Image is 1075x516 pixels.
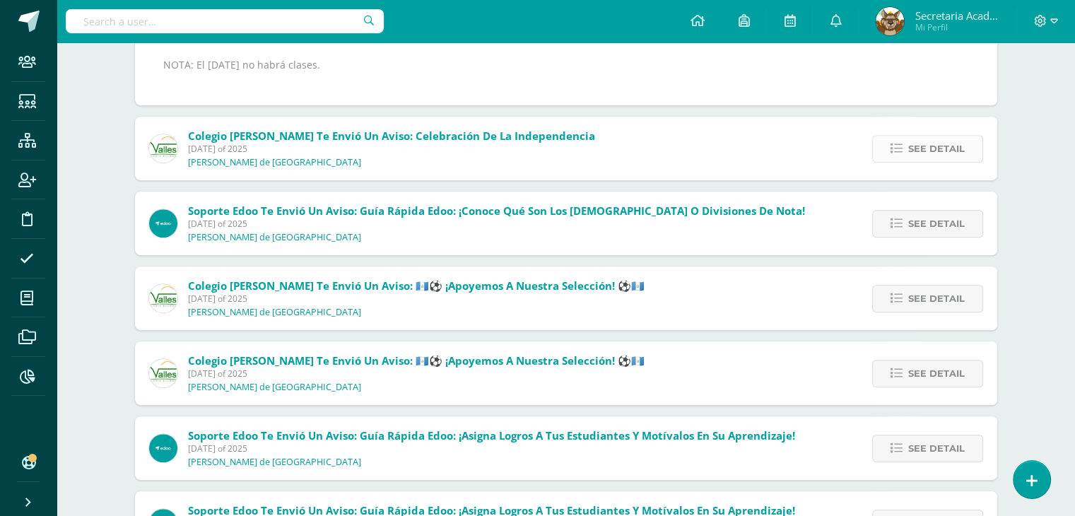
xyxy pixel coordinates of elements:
span: [DATE] of 2025 [188,442,795,455]
p: [PERSON_NAME] de [GEOGRAPHIC_DATA] [188,457,361,468]
span: Mi Perfil [915,21,999,33]
span: [DATE] of 2025 [188,368,645,380]
img: 94564fe4cf850d796e68e37240ca284b.png [149,134,177,163]
img: 94564fe4cf850d796e68e37240ca284b.png [149,359,177,387]
span: Soporte Edoo te envió un aviso: Guía Rápida Edoo: ¡Conoce qué son los [DEMOGRAPHIC_DATA] o Divisi... [188,204,805,218]
span: Secretaria Académica [915,8,999,23]
p: [PERSON_NAME] de [GEOGRAPHIC_DATA] [188,157,361,168]
span: See detail [908,211,965,237]
span: [DATE] of 2025 [188,293,645,305]
span: Soporte Edoo te envió un aviso: Guía Rápida Edoo: ¡Asigna Logros a tus Estudiantes y Motívalos en... [188,428,795,442]
span: Colegio [PERSON_NAME] te envió un aviso: 🇬🇹⚽ ¡Apoyemos a nuestra selección! ⚽🇬🇹 [188,353,645,368]
img: 94564fe4cf850d796e68e37240ca284b.png [149,284,177,312]
img: f017122646c8700cbe843b0364173a89.png [149,209,177,238]
span: [DATE] of 2025 [188,218,805,230]
span: Colegio [PERSON_NAME] te envió un aviso: Celebración de la Independencia [188,129,595,143]
span: See detail [908,360,965,387]
span: Colegio [PERSON_NAME] te envió un aviso: 🇬🇹⚽ ¡Apoyemos a nuestra selección! ⚽🇬🇹 [188,278,645,293]
img: f017122646c8700cbe843b0364173a89.png [149,434,177,462]
span: See detail [908,286,965,312]
p: [PERSON_NAME] de [GEOGRAPHIC_DATA] [188,307,361,318]
span: [DATE] of 2025 [188,143,595,155]
span: See detail [908,435,965,462]
p: [PERSON_NAME] de [GEOGRAPHIC_DATA] [188,382,361,393]
p: [PERSON_NAME] de [GEOGRAPHIC_DATA] [188,232,361,243]
img: d6a28b792dbf0ce41b208e57d9de1635.png [876,7,904,35]
span: See detail [908,136,965,162]
input: Search a user… [66,9,384,33]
